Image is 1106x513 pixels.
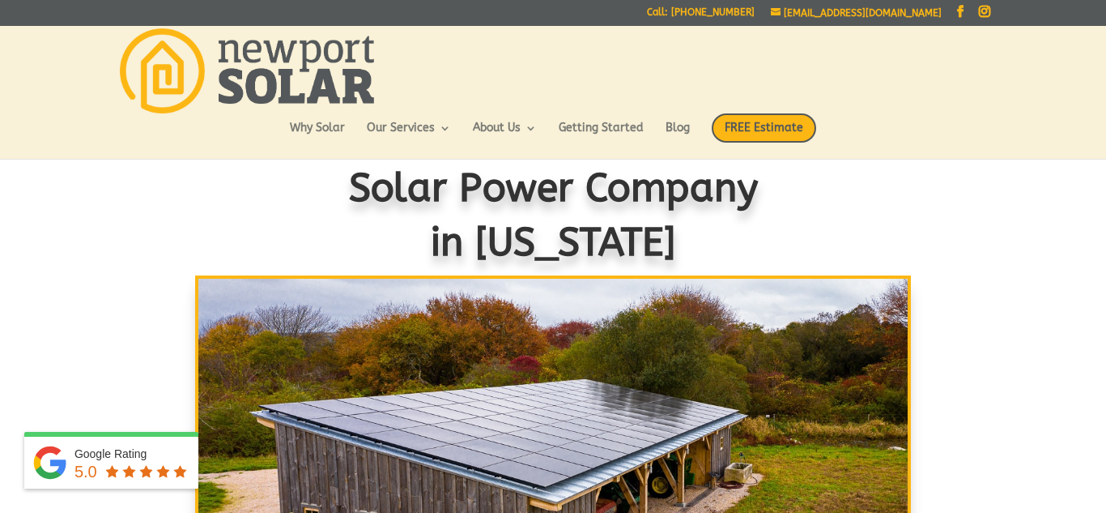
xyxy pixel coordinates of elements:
span: 5.0 [74,463,97,481]
a: Why Solar [290,122,345,150]
span: FREE Estimate [712,113,816,143]
a: Getting Started [559,122,644,150]
a: Call: [PHONE_NUMBER] [647,7,755,24]
img: Newport Solar | Solar Energy Optimized. [120,28,374,113]
a: About Us [473,122,537,150]
a: Blog [666,122,690,150]
div: Google Rating [74,446,190,462]
span: Solar Power Company in [US_STATE] [348,165,758,265]
a: FREE Estimate [712,113,816,159]
a: [EMAIL_ADDRESS][DOMAIN_NAME] [771,7,942,19]
a: Our Services [367,122,451,150]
